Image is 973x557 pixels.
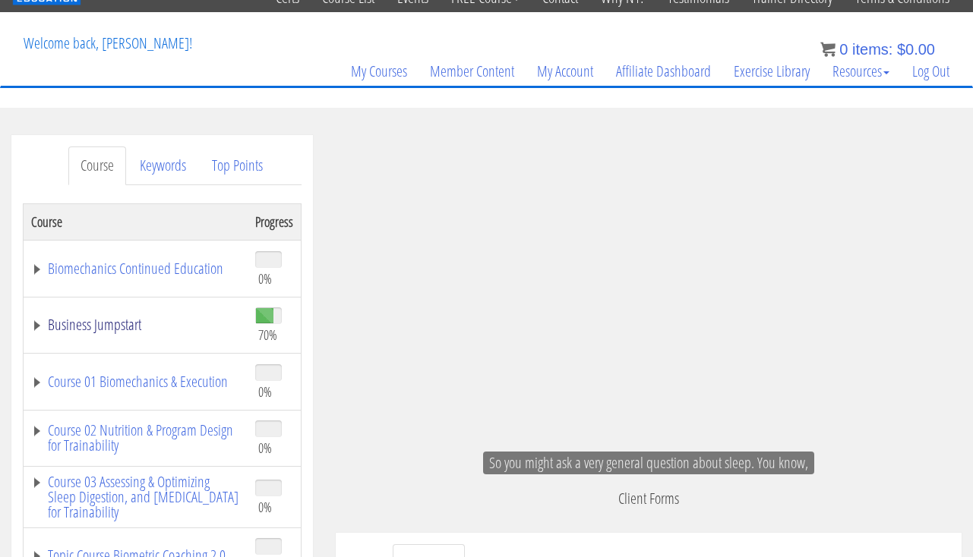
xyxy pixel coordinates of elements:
p: Client Forms [336,487,962,510]
p: So you might ask a very general question about sleep. You know, [483,452,814,474]
a: Keywords [128,146,198,185]
span: $ [897,41,905,58]
span: 0% [258,499,272,515]
a: Course 02 Nutrition & Program Design for Trainability [31,423,240,453]
span: 0% [258,439,272,456]
span: items: [852,41,892,58]
a: My Courses [340,35,419,108]
a: Biomechanics Continued Education [31,261,240,276]
span: 0 [839,41,848,58]
p: Welcome back, [PERSON_NAME]! [12,13,204,74]
a: Member Content [419,35,526,108]
span: 70% [258,326,277,343]
span: 0% [258,270,272,287]
a: Course 01 Biomechanics & Execution [31,374,240,389]
a: Course 03 Assessing & Optimizing Sleep Digestion, and [MEDICAL_DATA] for Trainability [31,474,240,520]
img: icon11.png [820,42,836,57]
a: Resources [821,35,901,108]
span: 0% [258,383,272,400]
th: Course [24,203,248,240]
a: Course [68,146,126,185]
a: My Account [526,35,605,108]
a: 0 items: $0.00 [820,41,935,58]
a: Top Points [200,146,275,185]
th: Progress [248,203,302,240]
a: Exercise Library [722,35,821,108]
a: Business Jumpstart [31,317,240,332]
a: Log Out [901,35,961,108]
a: Affiliate Dashboard [605,35,722,108]
bdi: 0.00 [897,41,935,58]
